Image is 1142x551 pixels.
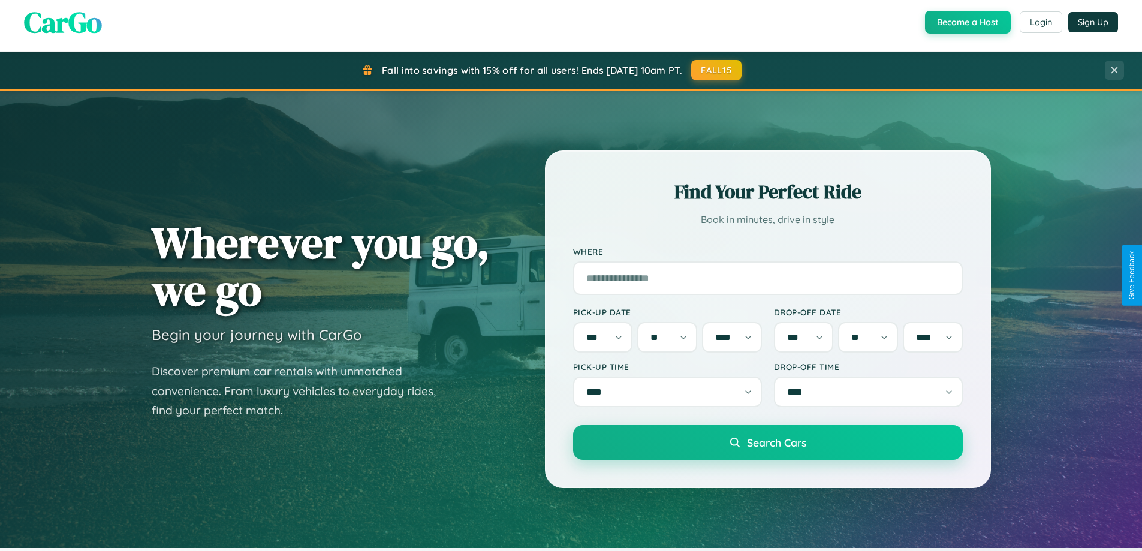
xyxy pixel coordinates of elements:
label: Where [573,246,963,257]
button: Sign Up [1068,12,1118,32]
button: Become a Host [925,11,1011,34]
button: FALL15 [691,60,742,80]
label: Drop-off Time [774,362,963,372]
span: Search Cars [747,436,806,449]
div: Give Feedback [1128,251,1136,300]
label: Pick-up Date [573,307,762,317]
button: Search Cars [573,425,963,460]
h1: Wherever you go, we go [152,219,490,314]
label: Pick-up Time [573,362,762,372]
h3: Begin your journey with CarGo [152,326,362,344]
p: Discover premium car rentals with unmatched convenience. From luxury vehicles to everyday rides, ... [152,362,451,420]
span: CarGo [24,2,102,42]
h2: Find Your Perfect Ride [573,179,963,205]
button: Login [1020,11,1062,33]
p: Book in minutes, drive in style [573,211,963,228]
label: Drop-off Date [774,307,963,317]
span: Fall into savings with 15% off for all users! Ends [DATE] 10am PT. [382,64,682,76]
